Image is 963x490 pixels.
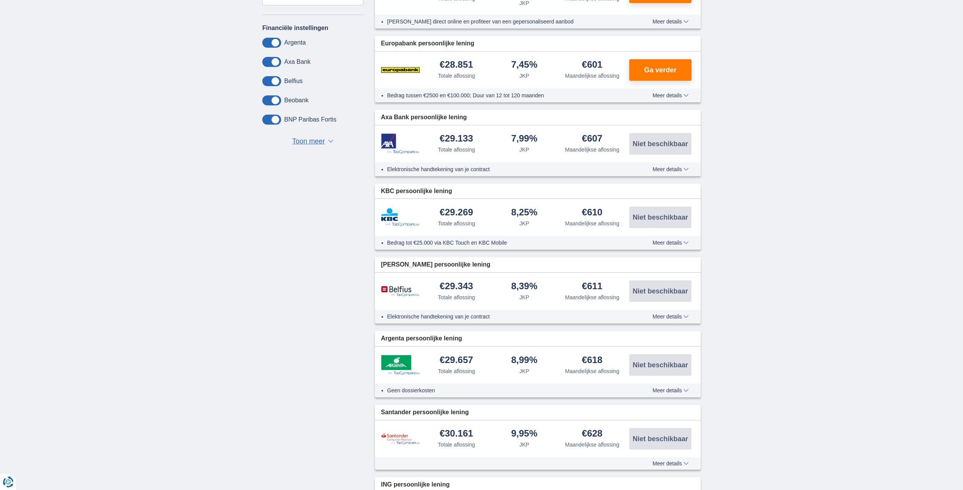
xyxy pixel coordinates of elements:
button: Ga verder [629,59,691,81]
div: Maandelijkse aflossing [565,146,619,153]
div: €628 [582,429,602,439]
span: Meer details [653,388,689,393]
label: Financiële instellingen [262,25,328,32]
span: Axa Bank persoonlijke lening [381,113,467,122]
li: [PERSON_NAME] direct online en profiteer van een gepersonaliseerd aanbod [387,18,625,25]
div: 9,95% [511,429,537,439]
label: Axa Bank [284,58,310,65]
div: JKP [519,220,529,227]
li: Bedrag tot €25.000 via KBC Touch en KBC Mobile [387,239,625,247]
li: Elektronische handtekening van je contract [387,165,625,173]
li: Geen dossierkosten [387,387,625,394]
div: JKP [519,441,529,448]
div: JKP [519,72,529,80]
div: Totale aflossing [438,146,475,153]
span: Meer details [653,240,689,245]
div: Totale aflossing [438,72,475,80]
div: JKP [519,293,529,301]
img: product.pl.alt Santander [381,433,420,445]
div: €28.851 [440,60,473,70]
div: Maandelijkse aflossing [565,220,619,227]
span: Ga verder [644,67,676,73]
img: product.pl.alt Belfius [381,286,420,297]
div: 7,99% [511,134,537,144]
div: JKP [519,146,529,153]
label: BNP Paribas Fortis [284,116,337,123]
div: Totale aflossing [438,367,475,375]
span: [PERSON_NAME] persoonlijke lening [381,260,490,269]
button: Niet beschikbaar [629,207,691,228]
span: Niet beschikbaar [633,362,688,368]
div: €618 [582,355,602,366]
div: €29.269 [440,208,473,218]
div: 8,39% [511,282,537,292]
span: ING persoonlijke lening [381,480,450,489]
img: product.pl.alt Axa Bank [381,133,420,154]
button: Toon meer ▼ [290,136,336,147]
div: €29.343 [440,282,473,292]
button: Niet beschikbaar [629,280,691,302]
button: Meer details [647,18,695,25]
div: Maandelijkse aflossing [565,72,619,80]
span: Niet beschikbaar [633,214,688,221]
img: product.pl.alt Europabank [381,60,420,80]
div: €29.133 [440,134,473,144]
span: Meer details [653,314,689,319]
label: Belfius [284,78,303,85]
span: Niet beschikbaar [633,435,688,442]
div: €611 [582,282,602,292]
span: Argenta persoonlijke lening [381,334,462,343]
div: €30.161 [440,429,473,439]
button: Meer details [647,240,695,246]
span: ▼ [328,140,333,143]
div: €607 [582,134,602,144]
div: 7,45% [511,60,537,70]
div: Totale aflossing [438,293,475,301]
span: Santander persoonlijke lening [381,408,469,417]
button: Meer details [647,387,695,393]
label: Beobank [284,97,308,104]
div: €610 [582,208,602,218]
button: Meer details [647,460,695,467]
div: €29.657 [440,355,473,366]
span: KBC persoonlijke lening [381,187,452,196]
div: €601 [582,60,602,70]
button: Meer details [647,313,695,320]
div: Maandelijkse aflossing [565,293,619,301]
div: Maandelijkse aflossing [565,367,619,375]
button: Meer details [647,166,695,172]
span: Niet beschikbaar [633,288,688,295]
div: 8,25% [511,208,537,218]
img: product.pl.alt Argenta [381,355,420,375]
label: Argenta [284,39,306,46]
div: JKP [519,367,529,375]
li: Elektronische handtekening van je contract [387,313,625,320]
span: Europabank persoonlijke lening [381,39,475,48]
span: Meer details [653,93,689,98]
span: Meer details [653,19,689,24]
span: Meer details [653,461,689,466]
span: Meer details [653,167,689,172]
button: Niet beschikbaar [629,428,691,450]
div: Totale aflossing [438,220,475,227]
div: Totale aflossing [438,441,475,448]
span: Niet beschikbaar [633,140,688,147]
span: Toon meer [292,137,325,147]
div: Maandelijkse aflossing [565,441,619,448]
div: 8,99% [511,355,537,366]
img: product.pl.alt KBC [381,208,420,227]
button: Niet beschikbaar [629,354,691,376]
li: Bedrag tussen €2500 en €100.000; Duur van 12 tot 120 maanden [387,92,625,99]
button: Meer details [647,92,695,98]
button: Niet beschikbaar [629,133,691,155]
